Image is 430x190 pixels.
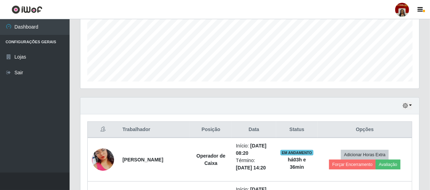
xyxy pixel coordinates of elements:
strong: [PERSON_NAME] [122,157,163,162]
img: 1743039429439.jpeg [92,140,114,180]
th: Posição [190,122,232,138]
th: Status [276,122,318,138]
button: Adicionar Horas Extra [341,150,389,160]
button: Avaliação [376,160,400,169]
span: EM ANDAMENTO [280,150,313,155]
th: Opções [318,122,412,138]
button: Forçar Encerramento [329,160,376,169]
strong: Operador de Caixa [197,153,225,166]
time: [DATE] 08:20 [236,143,266,156]
time: [DATE] 14:20 [236,165,266,170]
th: Trabalhador [118,122,190,138]
li: Início: [236,142,272,157]
strong: há 03 h e 36 min [288,157,306,170]
li: Término: [236,157,272,172]
img: CoreUI Logo [11,5,42,14]
th: Data [232,122,276,138]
